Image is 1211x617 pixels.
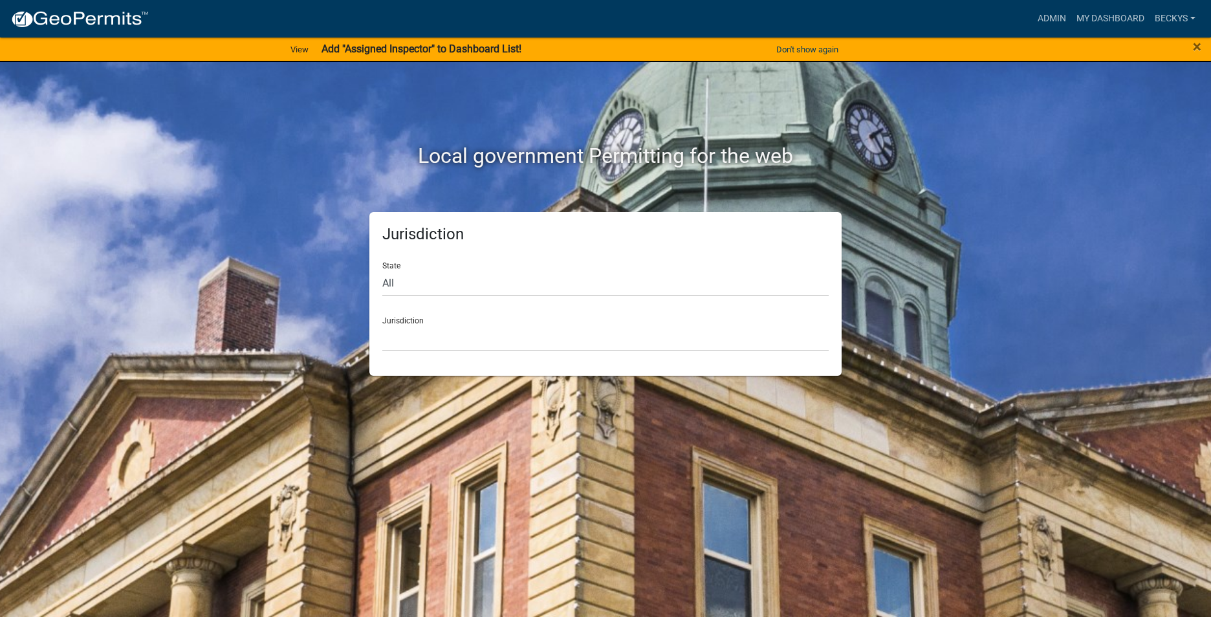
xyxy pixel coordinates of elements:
h2: Local government Permitting for the web [246,144,965,168]
a: Admin [1032,6,1071,31]
a: View [285,39,314,60]
h5: Jurisdiction [382,225,829,244]
button: Don't show again [771,39,844,60]
span: × [1193,38,1201,56]
a: My Dashboard [1071,6,1150,31]
button: Close [1193,39,1201,54]
strong: Add "Assigned Inspector" to Dashboard List! [322,43,521,55]
a: beckys [1150,6,1201,31]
